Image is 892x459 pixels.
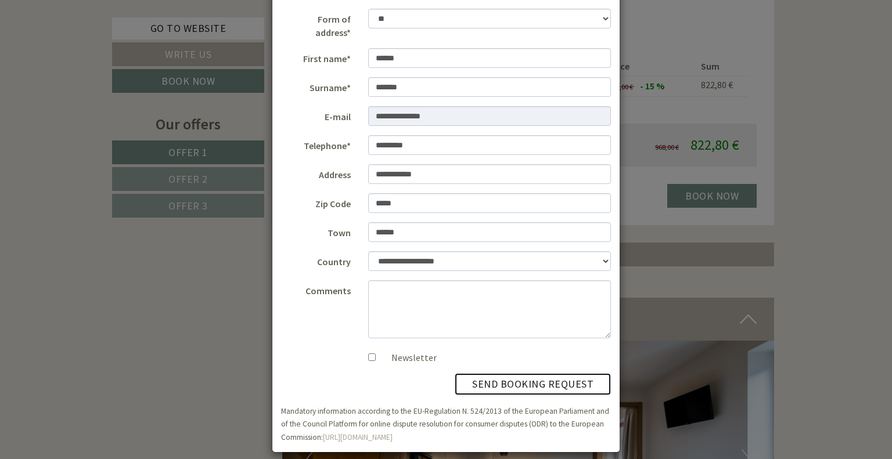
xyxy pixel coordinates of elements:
button: send booking request [455,373,611,395]
label: Zip Code [272,193,359,211]
div: [DATE] [208,9,250,28]
label: Country [272,251,359,269]
small: Mandatory information according to the EU-Regulation N. 524/2013 of the European Parliament and o... [281,406,609,443]
label: Town [272,222,359,240]
small: 08:40 [17,56,128,64]
label: Telephone* [272,135,359,153]
label: Comments [272,280,359,298]
label: Newsletter [380,351,437,364]
div: Inso Sonnenheim [17,34,128,43]
label: Form of address* [272,9,359,39]
div: Hello, how can we help you? [9,31,134,67]
label: Address [272,164,359,182]
a: [URL][DOMAIN_NAME] [323,432,393,442]
label: E-mail [272,106,359,124]
label: First name* [272,48,359,66]
button: Send [396,302,458,326]
label: Surname* [272,77,359,95]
